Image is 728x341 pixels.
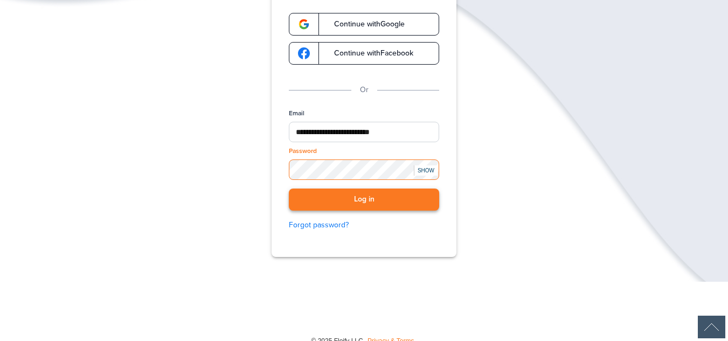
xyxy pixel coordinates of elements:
[289,109,304,118] label: Email
[289,42,439,65] a: google-logoContinue withFacebook
[289,159,439,180] input: Password
[289,219,439,231] a: Forgot password?
[289,147,317,156] label: Password
[414,165,438,176] div: SHOW
[323,50,413,57] span: Continue with Facebook
[323,20,405,28] span: Continue with Google
[298,47,310,59] img: google-logo
[698,316,725,338] div: Scroll Back to Top
[360,84,369,96] p: Or
[698,316,725,338] img: Back to Top
[298,18,310,30] img: google-logo
[289,13,439,36] a: google-logoContinue withGoogle
[289,122,439,142] input: Email
[289,189,439,211] button: Log in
